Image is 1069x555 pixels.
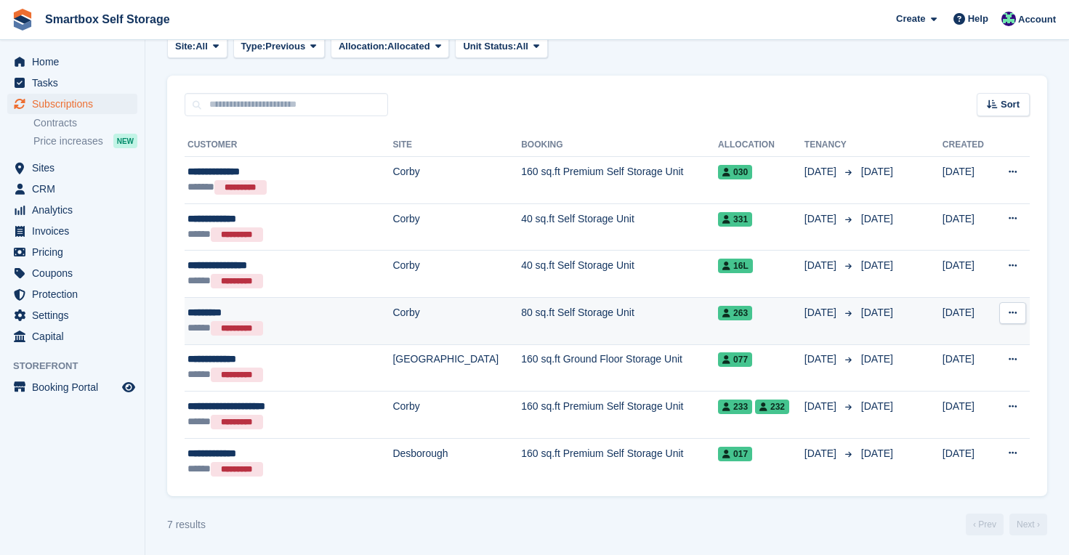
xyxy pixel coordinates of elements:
[167,517,206,532] div: 7 results
[392,251,521,298] td: Corby
[718,352,752,367] span: 077
[392,157,521,204] td: Corby
[32,284,119,304] span: Protection
[943,203,993,251] td: [DATE]
[861,447,893,459] span: [DATE]
[392,344,521,392] td: [GEOGRAPHIC_DATA]
[521,134,718,157] th: Booking
[1001,12,1016,26] img: Roger Canham
[33,116,137,130] a: Contracts
[968,12,988,26] span: Help
[7,94,137,114] a: menu
[32,221,119,241] span: Invoices
[12,9,33,31] img: stora-icon-8386f47178a22dfd0bd8f6a31ec36ba5ce8667c1dd55bd0f319d3a0aa187defe.svg
[1001,97,1020,112] span: Sort
[943,392,993,439] td: [DATE]
[755,400,789,414] span: 232
[804,211,839,227] span: [DATE]
[392,392,521,439] td: Corby
[113,134,137,148] div: NEW
[966,514,1004,535] a: Previous
[7,263,137,283] a: menu
[718,134,804,157] th: Allocation
[387,39,430,54] span: Allocated
[718,212,752,227] span: 331
[233,34,325,58] button: Type: Previous
[804,305,839,320] span: [DATE]
[521,297,718,344] td: 80 sq.ft Self Storage Unit
[331,34,449,58] button: Allocation: Allocated
[521,344,718,392] td: 160 sq.ft Ground Floor Storage Unit
[7,377,137,397] a: menu
[943,438,993,485] td: [DATE]
[32,179,119,199] span: CRM
[861,400,893,412] span: [DATE]
[943,157,993,204] td: [DATE]
[896,12,925,26] span: Create
[120,378,137,396] a: Preview store
[33,134,103,148] span: Price increases
[265,39,305,54] span: Previous
[804,352,839,367] span: [DATE]
[521,392,718,439] td: 160 sq.ft Premium Self Storage Unit
[943,251,993,298] td: [DATE]
[521,203,718,251] td: 40 sq.ft Self Storage Unit
[7,158,137,178] a: menu
[718,400,752,414] span: 233
[718,165,752,179] span: 030
[195,39,208,54] span: All
[392,134,521,157] th: Site
[521,438,718,485] td: 160 sq.ft Premium Self Storage Unit
[7,200,137,220] a: menu
[32,242,119,262] span: Pricing
[804,258,839,273] span: [DATE]
[804,134,855,157] th: Tenancy
[392,438,521,485] td: Desborough
[175,39,195,54] span: Site:
[13,359,145,373] span: Storefront
[943,297,993,344] td: [DATE]
[718,447,752,461] span: 017
[7,221,137,241] a: menu
[963,514,1050,535] nav: Page
[7,73,137,93] a: menu
[32,73,119,93] span: Tasks
[7,326,137,347] a: menu
[718,306,752,320] span: 263
[521,251,718,298] td: 40 sq.ft Self Storage Unit
[32,326,119,347] span: Capital
[32,263,119,283] span: Coupons
[804,399,839,414] span: [DATE]
[339,39,387,54] span: Allocation:
[455,34,547,58] button: Unit Status: All
[861,307,893,318] span: [DATE]
[32,377,119,397] span: Booking Portal
[7,284,137,304] a: menu
[861,353,893,365] span: [DATE]
[1009,514,1047,535] a: Next
[241,39,266,54] span: Type:
[392,203,521,251] td: Corby
[32,158,119,178] span: Sites
[943,134,993,157] th: Created
[861,213,893,224] span: [DATE]
[167,34,227,58] button: Site: All
[804,164,839,179] span: [DATE]
[861,166,893,177] span: [DATE]
[33,133,137,149] a: Price increases NEW
[392,297,521,344] td: Corby
[521,157,718,204] td: 160 sq.ft Premium Self Storage Unit
[32,94,119,114] span: Subscriptions
[7,52,137,72] a: menu
[861,259,893,271] span: [DATE]
[39,7,176,31] a: Smartbox Self Storage
[804,446,839,461] span: [DATE]
[463,39,516,54] span: Unit Status:
[7,305,137,325] a: menu
[7,242,137,262] a: menu
[7,179,137,199] a: menu
[185,134,392,157] th: Customer
[32,52,119,72] span: Home
[943,344,993,392] td: [DATE]
[32,200,119,220] span: Analytics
